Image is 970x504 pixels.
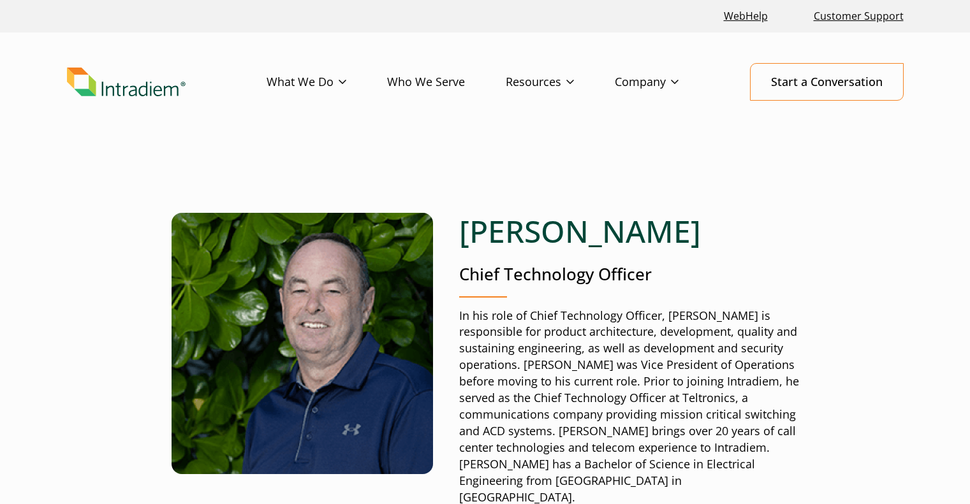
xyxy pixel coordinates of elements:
[459,263,799,286] p: Chief Technology Officer
[267,64,387,101] a: What We Do
[67,68,186,97] img: Intradiem
[809,3,909,30] a: Customer Support
[615,64,719,101] a: Company
[172,213,433,474] img: Kevin Wilson
[506,64,615,101] a: Resources
[719,3,773,30] a: Link opens in a new window
[67,68,267,97] a: Link to homepage of Intradiem
[750,63,904,101] a: Start a Conversation
[459,213,799,250] h1: [PERSON_NAME]
[387,64,506,101] a: Who We Serve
